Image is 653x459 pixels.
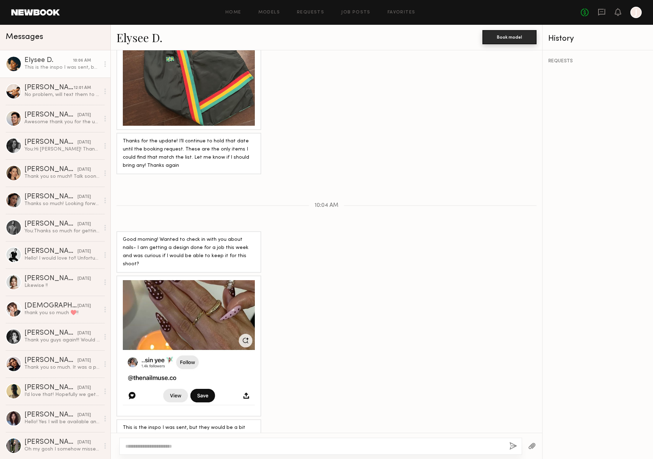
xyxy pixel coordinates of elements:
div: This is the inspo I was sent, but they would be a bit shorter. Let me know if this is okay or if ... [24,64,100,71]
span: Messages [6,33,43,41]
div: [PERSON_NAME] [24,84,74,91]
a: Book model [482,34,537,40]
a: J [630,7,642,18]
div: I’d love that! Hopefully we get to connect soon. [24,391,100,398]
div: [DATE] [78,166,91,173]
a: Requests [297,10,324,15]
button: Book model [482,30,537,44]
div: [PERSON_NAME] [24,166,78,173]
div: Hello! Yes I will be available and am interested. You can lock me in on my end. Just let me know ... [24,419,100,425]
div: Hello! I would love to!! Unfortunately, I have a conflict that day. Is there any other day you mi... [24,255,100,262]
div: [DEMOGRAPHIC_DATA][PERSON_NAME] [24,302,78,310]
div: [DATE] [78,385,91,391]
div: You: Hi [PERSON_NAME]! Thanks so much for following up! All good on the track pants, but otherwis... [24,146,100,153]
div: Good morning! Wanted to check in with you about nails- I am getting a design done for a job this ... [123,236,255,268]
div: thank you so much ♥️!! [24,310,100,316]
a: Models [258,10,280,15]
div: History [548,35,647,43]
div: [DATE] [78,112,91,119]
div: Thank you guys again!!! Would love that!! Take care xx [24,337,100,344]
div: [DATE] [78,303,91,310]
a: Elysee D. [116,30,162,45]
div: REQUESTS [548,59,647,64]
div: [PERSON_NAME] [24,112,78,119]
div: [DATE] [78,357,91,364]
div: [DATE] [78,221,91,228]
div: [PERSON_NAME] [24,193,78,200]
div: [PERSON_NAME] [24,439,78,446]
a: Home [225,10,241,15]
div: [DATE] [78,194,91,200]
div: [DATE] [78,139,91,146]
div: Thank you so much!! Talk soon ☺️ [24,173,100,180]
div: [PERSON_NAME] [24,248,78,255]
div: [DATE] [78,276,91,282]
span: 10:04 AM [315,203,338,209]
div: [PERSON_NAME] [24,221,78,228]
a: Favorites [388,10,416,15]
div: Awesome thank you for the update! Happy [DATE]! [24,119,100,125]
div: This is the inspo I was sent, but they would be a bit shorter. Let me know if this is okay or if ... [123,424,255,448]
div: [PERSON_NAME] [24,384,78,391]
div: [DATE] [78,412,91,419]
div: [DATE] [78,248,91,255]
div: Oh my gosh I somehow missed this! Thanks so much! Was so nice to meet you and was such a fun work... [24,446,100,453]
a: Job Posts [341,10,371,15]
div: No problem, will text them to her [DATE] afternoon. [24,91,100,98]
div: 12:01 AM [74,85,91,91]
div: You: Thanks so much for getting back to [GEOGRAPHIC_DATA]! No worries and yes we would love to ma... [24,228,100,234]
div: Likewise !! [24,282,100,289]
div: Elysee D. [24,57,73,64]
div: Thanks for the update! I’ll continue to hold that date until the booking request. These are the o... [123,137,255,170]
div: 10:06 AM [73,57,91,64]
div: [DATE] [78,439,91,446]
div: [PERSON_NAME] [24,330,78,337]
div: [PERSON_NAME] [24,139,78,146]
div: [PERSON_NAME] [24,275,78,282]
div: [PERSON_NAME] [24,357,78,364]
div: Thanks so much! Looking forward to working together then! [24,200,100,207]
div: [DATE] [78,330,91,337]
div: [PERSON_NAME] [24,412,78,419]
div: Thank you so much. It was a pleasure to work with you guys. Loved it [24,364,100,371]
